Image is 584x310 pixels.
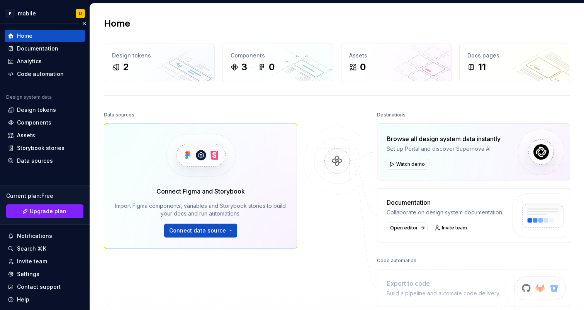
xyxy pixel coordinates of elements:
[5,42,85,55] a: Documentation
[5,116,85,129] a: Components
[442,225,467,231] span: Invite team
[5,281,85,293] button: Contact support
[390,225,418,231] span: Open editor
[387,290,500,297] div: Build a pipeline and automate code delivery.
[17,70,64,78] div: Code automation
[377,110,406,120] div: Destinations
[6,204,83,218] a: Upgrade plan
[5,155,85,167] a: Data sources
[5,55,85,67] a: Analytics
[387,145,501,153] div: Set up Portal and discover Supernova AI.
[112,52,207,59] div: Design tokens
[17,157,53,165] div: Data sources
[115,202,286,217] div: Import Figma components, variables and Storybook stories to build your docs and run automations.
[17,144,65,152] div: Storybook stories
[156,187,245,196] div: Connect Figma and Storybook
[17,258,47,265] div: Invite team
[17,119,51,126] div: Components
[5,243,85,255] button: Search ⌘K
[5,9,15,18] div: P
[5,142,85,154] a: Storybook stories
[5,68,85,80] a: Code automation
[17,45,58,52] div: Documentation
[17,283,61,291] div: Contact support
[387,279,500,288] div: Export to code
[241,61,247,73] div: 3
[6,94,52,100] div: Design system data
[17,106,56,114] div: Design tokens
[478,61,486,73] div: 11
[79,10,82,17] div: U
[222,44,333,81] a: Components30
[5,30,85,42] a: Home
[17,57,42,65] div: Analytics
[30,207,66,215] span: Upgrade plan
[360,61,366,73] div: 0
[123,61,129,73] div: 2
[104,17,130,30] h2: Home
[17,131,35,139] div: Assets
[5,129,85,142] a: Assets
[387,134,501,143] div: Browse all design system data instantly
[432,222,470,233] a: Invite team
[377,255,416,266] div: Code automation
[341,44,452,81] a: Assets0
[269,61,275,73] div: 0
[17,296,29,303] div: Help
[387,222,428,233] a: Open editor
[169,227,226,234] span: Connect data source
[104,44,215,81] a: Design tokens2
[6,192,83,200] div: Current plan : Free
[387,209,503,216] div: Collaborate on design system documentation.
[387,198,503,207] div: Documentation
[2,5,88,22] button: PmobileU
[459,44,570,81] a: Docs pages11
[104,110,134,120] div: Data sources
[17,270,39,278] div: Settings
[5,230,85,242] button: Notifications
[17,232,52,240] div: Notifications
[467,52,562,59] div: Docs pages
[231,52,325,59] div: Components
[79,18,90,29] button: Collapse sidebar
[5,293,85,306] button: Help
[17,245,46,253] div: Search ⌘K
[17,32,32,40] div: Home
[349,52,444,59] div: Assets
[5,255,85,268] a: Invite team
[5,104,85,116] a: Design tokens
[396,161,425,167] span: Watch demo
[5,268,85,280] a: Settings
[18,10,36,17] div: mobile
[164,224,237,238] button: Connect data source
[387,159,428,170] button: Watch demo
